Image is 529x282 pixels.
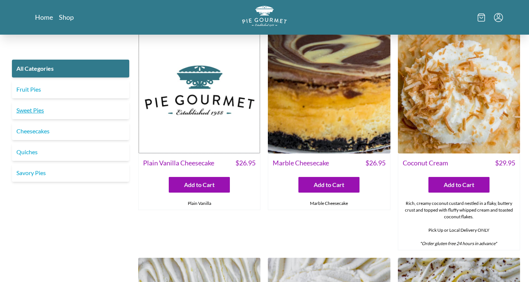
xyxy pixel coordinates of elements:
span: $ 29.95 [495,158,515,168]
a: Savory Pies [12,164,129,182]
a: Logo [242,6,287,29]
button: Menu [494,13,503,22]
a: All Categories [12,60,129,77]
a: Sweet Pies [12,101,129,119]
a: Quiches [12,143,129,161]
div: Plain Vanilla [139,197,260,210]
a: Cheesecakes [12,122,129,140]
span: Coconut Cream [403,158,448,168]
span: $ 26.95 [365,158,386,168]
a: Home [35,13,53,22]
em: *Order gluten free 24 hours in advance* [420,241,497,246]
span: Add to Cart [184,180,215,189]
div: Rich, creamy coconut custard nestled in a flaky, buttery crust and topped with fluffy whipped cre... [398,197,520,250]
span: Marble Cheesecake [273,158,329,168]
span: $ 26.95 [235,158,256,168]
img: Marble Cheesecake [268,31,390,153]
button: Add to Cart [428,177,490,193]
button: Add to Cart [169,177,230,193]
button: Add to Cart [298,177,359,193]
a: Fruit Pies [12,80,129,98]
span: Add to Cart [444,180,474,189]
span: Add to Cart [314,180,344,189]
img: Plain Vanilla Cheesecake [138,31,260,153]
img: Coconut Cream [398,31,520,153]
img: logo [242,6,287,26]
span: Plain Vanilla Cheesecake [143,158,214,168]
div: Marble Cheesecake [268,197,390,210]
a: Shop [59,13,74,22]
